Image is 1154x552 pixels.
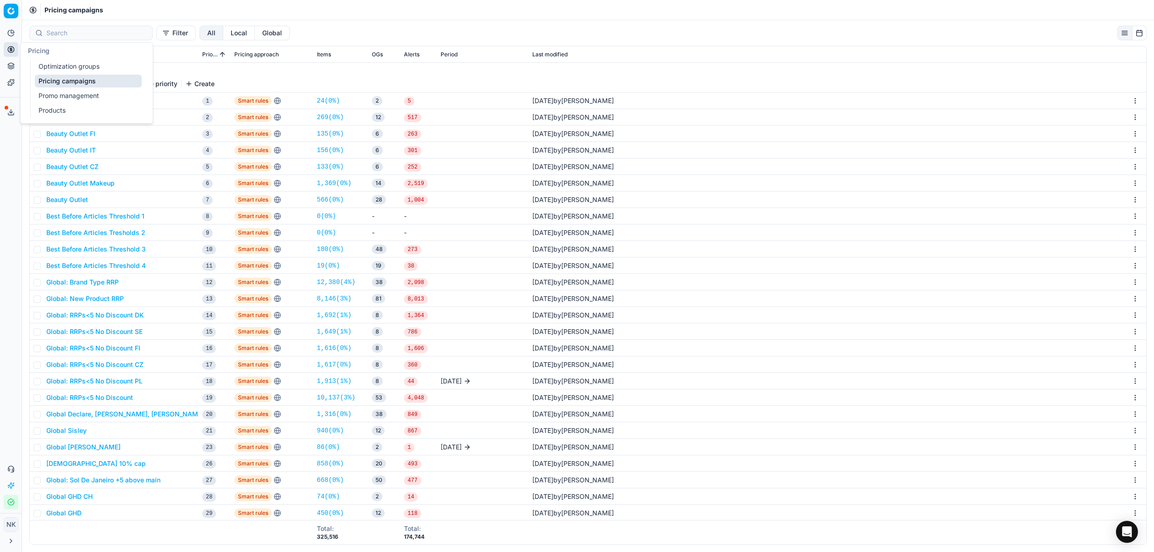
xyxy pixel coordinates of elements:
[4,517,18,532] button: NK
[404,509,421,518] span: 118
[234,492,272,501] span: Smart rules
[317,377,352,386] a: 1,913(1%)
[234,344,272,353] span: Smart rules
[404,278,428,287] span: 2,098
[532,245,614,254] div: by [PERSON_NAME]
[202,492,216,502] span: 28
[234,179,272,188] span: Smart rules
[202,212,213,221] span: 8
[532,426,614,435] div: by [PERSON_NAME]
[202,229,213,238] span: 9
[46,475,160,485] button: Global: Sol De Janeiro +5 above main
[202,196,213,205] span: 7
[202,163,213,172] span: 5
[372,327,383,336] span: 8
[46,410,204,419] button: Global Declare, [PERSON_NAME], [PERSON_NAME]
[46,195,88,204] button: Beauty Outlet
[372,51,383,58] span: OGs
[202,443,216,452] span: 23
[532,294,614,303] div: by [PERSON_NAME]
[46,508,82,518] button: Global GHD
[317,311,352,320] a: 1,692(1%)
[532,443,614,452] div: by [PERSON_NAME]
[404,97,414,106] span: 5
[317,327,352,336] a: 1,649(1%)
[404,163,421,172] span: 252
[234,443,272,452] span: Smart rules
[532,195,614,204] div: by [PERSON_NAME]
[532,179,614,188] div: by [PERSON_NAME]
[234,212,272,221] span: Smart rules
[28,47,50,55] span: Pricing
[404,443,414,452] span: 1
[532,146,553,154] span: [DATE]
[441,443,462,452] span: [DATE]
[234,410,272,419] span: Smart rules
[46,294,124,303] button: Global: New Product RRP
[404,377,418,386] span: 44
[317,410,352,419] a: 1,316(0%)
[202,245,216,254] span: 10
[202,278,216,287] span: 12
[317,162,344,171] a: 133(0%)
[234,393,272,402] span: Smart rules
[202,361,216,370] span: 17
[372,459,386,468] span: 20
[46,278,119,287] button: Global: Brand Type RRP
[372,96,382,105] span: 2
[202,426,216,436] span: 21
[532,344,553,352] span: [DATE]
[404,130,421,139] span: 263
[317,344,352,353] a: 1,616(0%)
[532,113,614,122] div: by [PERSON_NAME]
[46,443,121,452] button: Global [PERSON_NAME]
[317,51,331,58] span: Items
[317,533,338,541] div: 325,516
[404,459,421,469] span: 493
[46,261,146,270] button: Best Before Articles Threshold 4
[185,79,215,88] button: Create
[35,75,142,87] a: Pricing campaigns
[223,26,255,40] button: local
[202,179,213,188] span: 6
[532,278,553,286] span: [DATE]
[441,51,458,58] span: Period
[46,179,115,188] button: Beauty Outlet Makeup
[202,410,216,419] span: 20
[234,129,272,138] span: Smart rules
[234,195,272,204] span: Smart rules
[46,228,145,237] button: Best Before Articles Tresholds 2
[46,28,147,38] input: Search
[532,410,614,419] div: by [PERSON_NAME]
[46,311,144,320] button: Global: RRPs<5 No Discount DK
[234,261,272,270] span: Smart rules
[532,492,614,501] div: by [PERSON_NAME]
[202,51,218,58] span: Priority
[532,393,614,402] div: by [PERSON_NAME]
[234,327,272,336] span: Smart rules
[532,394,553,401] span: [DATE]
[317,129,344,138] a: 135(0%)
[317,179,352,188] a: 1,369(0%)
[202,130,213,139] span: 3
[404,311,428,320] span: 1,364
[532,459,614,468] div: by [PERSON_NAME]
[255,26,290,40] button: global
[372,245,387,254] span: 48
[317,360,352,369] a: 1,617(0%)
[234,311,272,320] span: Smart rules
[202,113,213,122] span: 2
[372,162,383,171] span: 6
[532,129,614,138] div: by [PERSON_NAME]
[532,492,553,500] span: [DATE]
[317,212,336,221] a: 0(0%)
[317,459,344,468] a: 858(0%)
[532,146,614,155] div: by [PERSON_NAME]
[532,443,553,451] span: [DATE]
[404,492,418,502] span: 14
[404,394,428,403] span: 4,048
[1116,521,1138,543] div: Open Intercom Messenger
[372,475,386,485] span: 50
[234,508,272,518] span: Smart rules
